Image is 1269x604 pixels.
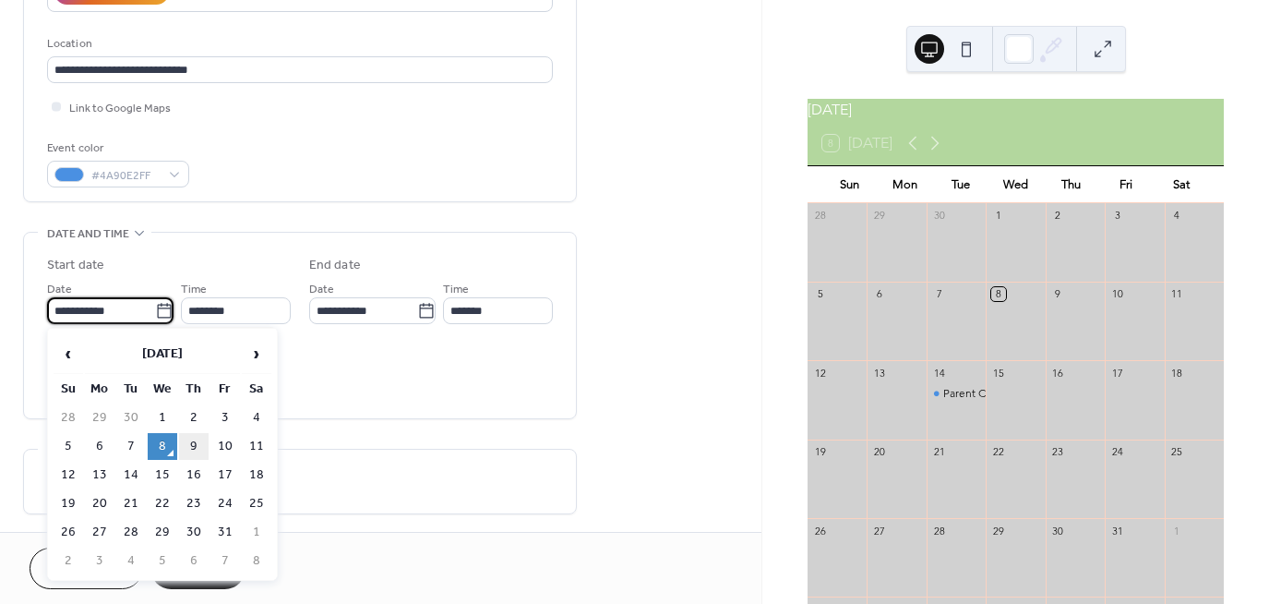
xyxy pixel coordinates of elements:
div: 26 [813,524,827,538]
div: 9 [1051,287,1065,301]
td: 7 [210,548,240,574]
div: 25 [1170,445,1184,459]
td: 8 [242,548,271,574]
th: Sa [242,376,271,403]
div: 14 [932,366,946,380]
td: 15 [148,462,177,489]
div: 6 [872,287,886,301]
div: 5 [813,287,827,301]
td: 22 [148,490,177,517]
th: We [148,376,177,403]
span: Time [181,280,207,299]
div: 28 [813,209,827,223]
td: 19 [54,490,83,517]
div: 27 [872,524,886,538]
div: Start date [47,256,104,275]
span: #4A90E2FF [91,166,160,186]
td: 7 [116,433,146,460]
td: 14 [116,462,146,489]
td: 20 [85,490,114,517]
div: 16 [1051,366,1065,380]
td: 24 [210,490,240,517]
span: › [243,335,270,372]
div: 3 [1110,209,1124,223]
div: Event color [47,139,186,158]
div: Parent Cafe [927,386,986,402]
div: 18 [1170,366,1184,380]
td: 13 [85,462,114,489]
span: Date and time [47,224,129,244]
div: 8 [991,287,1005,301]
div: Tue [933,166,988,203]
td: 2 [54,548,83,574]
div: 29 [872,209,886,223]
th: Su [54,376,83,403]
th: Tu [116,376,146,403]
div: 23 [1051,445,1065,459]
div: 4 [1170,209,1184,223]
div: Mon [878,166,933,203]
td: 1 [148,405,177,431]
div: 12 [813,366,827,380]
td: 17 [210,462,240,489]
div: 30 [932,209,946,223]
th: Fr [210,376,240,403]
td: 2 [179,405,209,431]
div: 15 [991,366,1005,380]
div: 1 [991,209,1005,223]
div: Parent Cafe [943,386,1001,402]
span: Link to Google Maps [69,99,171,118]
td: 10 [210,433,240,460]
td: 6 [85,433,114,460]
div: Thu [1043,166,1098,203]
div: [DATE] [808,99,1224,121]
td: 12 [54,462,83,489]
td: 18 [242,462,271,489]
td: 5 [54,433,83,460]
td: 1 [242,519,271,546]
span: ‹ [54,335,82,372]
td: 25 [242,490,271,517]
div: 7 [932,287,946,301]
div: 19 [813,445,827,459]
div: 22 [991,445,1005,459]
div: 28 [932,524,946,538]
div: Fri [1098,166,1154,203]
div: 21 [932,445,946,459]
td: 3 [85,548,114,574]
div: 13 [872,366,886,380]
td: 16 [179,462,209,489]
button: Cancel [30,548,143,589]
td: 4 [116,548,146,574]
td: 29 [85,405,114,431]
td: 11 [242,433,271,460]
td: 26 [54,519,83,546]
div: 31 [1110,524,1124,538]
span: Date [309,280,334,299]
td: 9 [179,433,209,460]
th: Th [179,376,209,403]
div: Sat [1154,166,1209,203]
td: 30 [179,519,209,546]
td: 8 [148,433,177,460]
td: 28 [54,405,83,431]
td: 31 [210,519,240,546]
td: 23 [179,490,209,517]
div: 24 [1110,445,1124,459]
span: Date [47,280,72,299]
td: 30 [116,405,146,431]
div: Wed [988,166,1044,203]
td: 21 [116,490,146,517]
div: 1 [1170,524,1184,538]
td: 29 [148,519,177,546]
div: 29 [991,524,1005,538]
div: 2 [1051,209,1065,223]
div: Sun [822,166,878,203]
td: 3 [210,405,240,431]
div: 20 [872,445,886,459]
td: 4 [242,405,271,431]
div: 10 [1110,287,1124,301]
th: [DATE] [85,334,240,374]
div: 11 [1170,287,1184,301]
